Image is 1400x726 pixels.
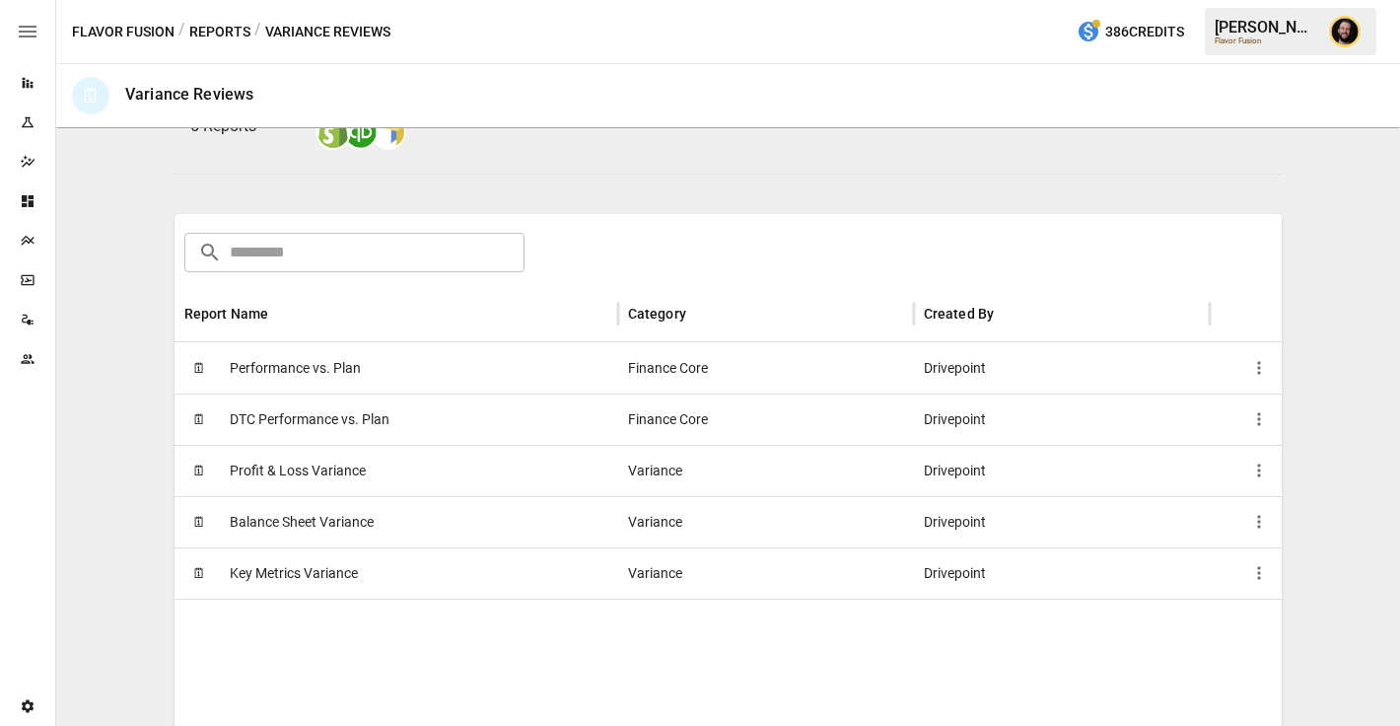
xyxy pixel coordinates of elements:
[618,547,914,599] div: Variance
[189,20,250,44] button: Reports
[184,507,214,537] span: 🗓
[1105,20,1184,44] span: 386 Credits
[997,300,1024,327] button: Sort
[914,445,1210,496] div: Drivepoint
[1215,36,1317,45] div: Flavor Fusion
[184,306,269,322] div: Report Name
[178,20,185,44] div: /
[184,558,214,588] span: 🗓
[618,445,914,496] div: Variance
[230,395,389,445] span: DTC Performance vs. Plan
[230,446,366,496] span: Profit & Loss Variance
[924,306,995,322] div: Created By
[230,548,358,599] span: Key Metrics Variance
[618,394,914,445] div: Finance Core
[1069,14,1192,50] button: 386Credits
[184,456,214,485] span: 🗓
[271,300,299,327] button: Sort
[1329,16,1361,47] img: Ciaran Nugent
[689,300,717,327] button: Sort
[1215,18,1317,36] div: [PERSON_NAME]
[618,342,914,394] div: Finance Core
[1317,4,1372,59] button: Ciaran Nugent
[184,404,214,434] span: 🗓
[914,394,1210,445] div: Drivepoint
[230,343,361,394] span: Performance vs. Plan
[914,342,1210,394] div: Drivepoint
[345,116,377,148] img: quickbooks
[373,116,404,148] img: smart model
[914,496,1210,547] div: Drivepoint
[914,547,1210,599] div: Drivepoint
[72,20,175,44] button: Flavor Fusion
[618,496,914,547] div: Variance
[254,20,261,44] div: /
[125,85,253,104] div: Variance Reviews
[317,116,349,148] img: shopify
[230,497,374,547] span: Balance Sheet Variance
[184,353,214,383] span: 🗓
[628,306,686,322] div: Category
[72,77,109,114] div: 🗓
